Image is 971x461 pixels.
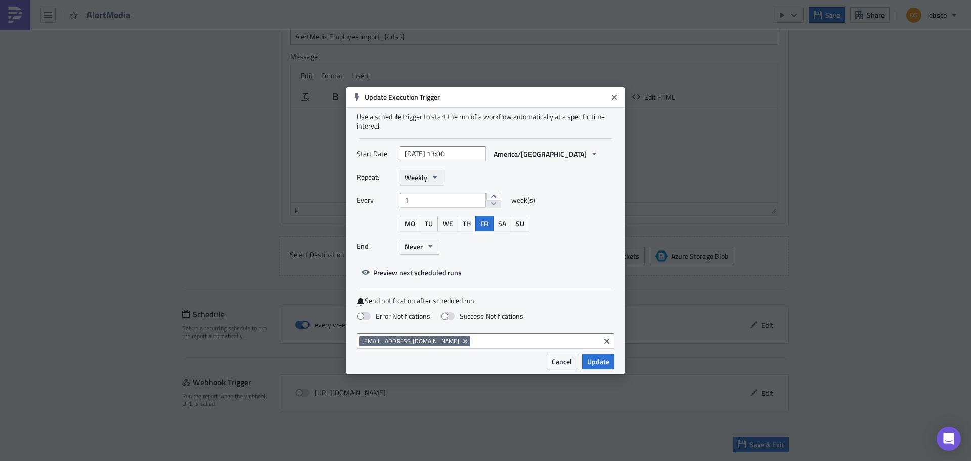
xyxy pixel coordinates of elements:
label: Success Notifications [440,312,523,321]
label: End: [357,239,394,254]
span: week(s) [511,193,535,208]
button: MO [400,216,420,231]
button: America/[GEOGRAPHIC_DATA] [489,146,603,162]
button: Close [607,90,622,105]
button: SU [511,216,529,231]
button: Remove Tag [461,336,470,346]
label: Every [357,193,394,208]
body: Rich Text Area. Press ALT-0 for help. [4,4,483,12]
button: Update [582,354,614,369]
label: Send notification after scheduled run [357,296,614,306]
button: decrement [486,200,501,208]
label: Error Notifications [357,312,430,321]
div: Use a schedule trigger to start the run of a workflow automatically at a specific time interval. [357,112,614,131]
span: SA [498,218,506,229]
div: Open Intercom Messenger [937,427,961,451]
input: YYYY-MM-DD HH:mm [400,146,486,161]
h6: Update Execution Trigger [365,93,607,102]
button: increment [486,193,501,201]
span: Preview next scheduled runs [373,267,462,278]
span: Update [587,356,609,367]
button: Cancel [547,354,577,369]
span: Cancel [552,356,572,367]
button: Never [400,239,439,255]
span: WE [443,218,453,229]
span: TU [425,218,433,229]
button: Clear selected items [601,335,613,347]
button: TU [420,216,438,231]
span: America/[GEOGRAPHIC_DATA] [494,149,587,159]
span: [EMAIL_ADDRESS][DOMAIN_NAME] [362,337,459,345]
span: Weekly [405,172,427,183]
button: WE [437,216,458,231]
span: SU [516,218,524,229]
button: Preview next scheduled runs [357,265,467,280]
span: Never [405,241,423,252]
span: MO [405,218,415,229]
button: TH [458,216,476,231]
button: SA [493,216,511,231]
button: Weekly [400,170,444,185]
span: FR [480,218,489,229]
button: FR [475,216,494,231]
span: TH [463,218,471,229]
label: Repeat: [357,170,394,185]
label: Start Date: [357,146,394,161]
